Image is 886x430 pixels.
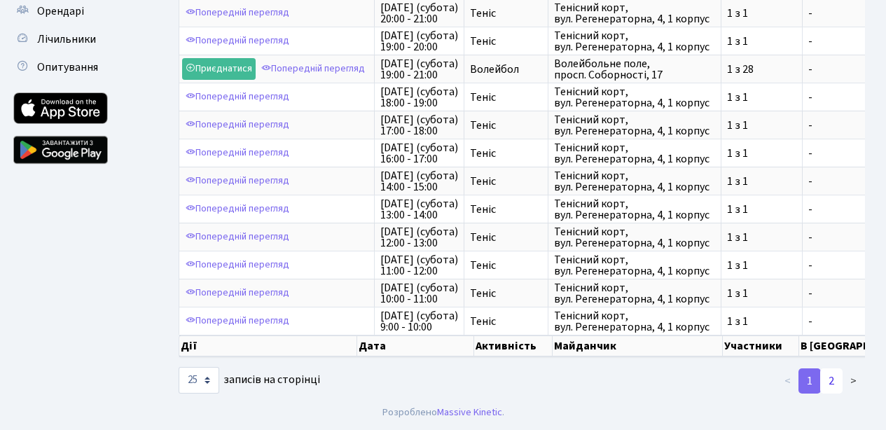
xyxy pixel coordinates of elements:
a: Опитування [7,53,147,81]
span: 1 з 1 [727,288,796,299]
span: 1 з 1 [727,204,796,215]
a: Попередній перегляд [182,198,293,220]
span: [DATE] (субота) 13:00 - 14:00 [380,198,458,221]
a: 2 [820,368,843,394]
span: Тенісний корт, вул. Регенераторна, 4, 1 корпус [554,114,715,137]
span: Теніс [470,176,542,187]
span: Теніс [470,120,542,131]
label: записів на сторінці [179,367,320,394]
span: Опитування [37,60,98,75]
span: Теніс [470,288,542,299]
span: [DATE] (субота) 17:00 - 18:00 [380,114,458,137]
span: 1 з 1 [727,176,796,187]
a: Попередній перегляд [182,30,293,52]
span: 1 з 1 [727,36,796,47]
span: Теніс [470,92,542,103]
a: Попередній перегляд [182,114,293,136]
span: Орендарі [37,4,84,19]
span: 1 з 28 [727,64,796,75]
th: Активність [474,335,553,356]
span: 1 з 1 [727,8,796,19]
span: [DATE] (субота) 12:00 - 13:00 [380,226,458,249]
span: Волейбол [470,64,542,75]
span: [DATE] (субота) 19:00 - 20:00 [380,30,458,53]
span: Тенісний корт, вул. Регенераторна, 4, 1 корпус [554,310,715,333]
span: [DATE] (субота) 19:00 - 21:00 [380,58,458,81]
a: Попередній перегляд [182,310,293,332]
th: Дата [357,335,474,356]
span: Теніс [470,316,542,327]
span: Теніс [470,36,542,47]
span: Теніс [470,260,542,271]
span: [DATE] (субота) 20:00 - 21:00 [380,2,458,25]
span: Волейбольне поле, просп. Соборності, 17 [554,58,715,81]
span: Тенісний корт, вул. Регенераторна, 4, 1 корпус [554,254,715,277]
div: Розроблено . [382,405,504,420]
span: [DATE] (субота) 16:00 - 17:00 [380,142,458,165]
span: [DATE] (субота) 18:00 - 19:00 [380,86,458,109]
span: Тенісний корт, вул. Регенераторна, 4, 1 корпус [554,282,715,305]
span: Теніс [470,148,542,159]
a: Попередній перегляд [182,170,293,192]
span: Теніс [470,204,542,215]
span: Тенісний корт, вул. Регенераторна, 4, 1 корпус [554,30,715,53]
th: Участники [723,335,799,356]
span: Лічильники [37,32,96,47]
a: Попередній перегляд [258,58,368,80]
a: > [842,368,865,394]
span: [DATE] (субота) 9:00 - 10:00 [380,310,458,333]
a: Попередній перегляд [182,2,293,24]
span: Тенісний корт, вул. Регенераторна, 4, 1 корпус [554,170,715,193]
a: Попередній перегляд [182,254,293,276]
span: 1 з 1 [727,232,796,243]
span: [DATE] (субота) 10:00 - 11:00 [380,282,458,305]
a: 1 [798,368,821,394]
a: Massive Kinetic [437,405,502,419]
span: 1 з 1 [727,148,796,159]
span: 1 з 1 [727,316,796,327]
a: Приєднатися [182,58,256,80]
span: Теніс [470,8,542,19]
span: Тенісний корт, вул. Регенераторна, 4, 1 корпус [554,2,715,25]
span: 1 з 1 [727,260,796,271]
th: Майданчик [553,335,723,356]
span: Теніс [470,232,542,243]
span: [DATE] (субота) 14:00 - 15:00 [380,170,458,193]
span: [DATE] (субота) 11:00 - 12:00 [380,254,458,277]
span: 1 з 1 [727,92,796,103]
a: Попередній перегляд [182,226,293,248]
a: Лічильники [7,25,147,53]
select: записів на сторінці [179,367,219,394]
span: Тенісний корт, вул. Регенераторна, 4, 1 корпус [554,86,715,109]
th: Дії [179,335,357,356]
span: Тенісний корт, вул. Регенераторна, 4, 1 корпус [554,198,715,221]
a: Попередній перегляд [182,282,293,304]
span: 1 з 1 [727,120,796,131]
span: Тенісний корт, вул. Регенераторна, 4, 1 корпус [554,142,715,165]
a: Попередній перегляд [182,86,293,108]
a: Попередній перегляд [182,142,293,164]
span: Тенісний корт, вул. Регенераторна, 4, 1 корпус [554,226,715,249]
